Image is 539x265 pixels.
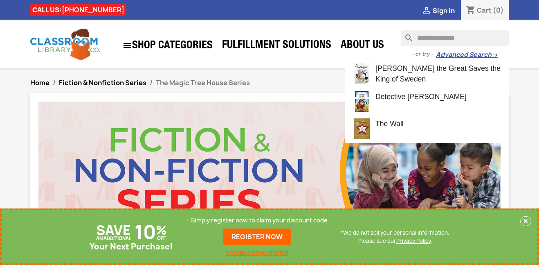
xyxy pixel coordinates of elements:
a: Fiction & Nonfiction Series [59,78,146,87]
a: About Us [337,38,388,54]
a: Advanced Search→ [436,51,498,59]
span: Sign in [433,6,455,15]
span: - or try - [412,50,436,58]
img: nate-the-great-saves-the-king-of-sweden.jpg [352,63,372,84]
i: search [401,30,411,40]
img: detective-beans.jpg [352,91,372,112]
a: [PHONE_NUMBER] [62,5,124,14]
img: Classroom Library Company [30,29,100,60]
span: The Wall [375,120,404,128]
span: (0) [493,6,504,15]
a: Home [30,78,49,87]
span: [PERSON_NAME] the Great Saves the King of Sweden [375,64,501,83]
a:  Sign in [422,6,455,15]
i:  [122,41,132,50]
img: CLC_Fiction_Nonfiction.jpg [38,102,501,243]
span: Detective [PERSON_NAME] [375,93,467,101]
div: CALL US: [30,4,126,16]
a: SHOP CATEGORIES [118,36,217,54]
span: The Magic Tree House Series [156,78,250,87]
input: Search [401,30,509,46]
img: the-wall.jpg [352,118,372,139]
i:  [422,6,431,16]
span: → [492,51,498,59]
i: shopping_cart [466,6,476,16]
span: Cart [477,6,492,15]
a: Fulfillment Solutions [218,38,335,54]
